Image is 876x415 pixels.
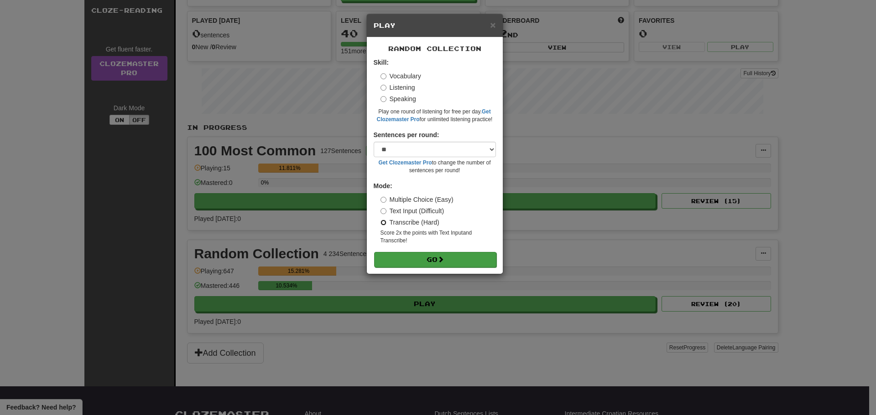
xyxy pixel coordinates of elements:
[381,94,416,103] label: Speaking
[490,20,495,30] button: Close
[381,208,386,214] input: Text Input (Difficult)
[374,159,496,174] small: to change the number of sentences per round!
[381,83,415,92] label: Listening
[374,59,389,66] strong: Skill:
[379,159,432,166] a: Get Clozemaster Pro
[381,197,386,203] input: Multiple Choice (Easy)
[374,130,439,139] label: Sentences per round:
[374,21,496,30] h5: Play
[374,108,496,123] small: Play one round of listening for free per day. for unlimited listening practice!
[381,85,386,91] input: Listening
[381,195,454,204] label: Multiple Choice (Easy)
[381,73,386,79] input: Vocabulary
[381,229,496,245] small: Score 2x the points with Text Input and Transcribe !
[490,20,495,30] span: ×
[388,45,481,52] span: Random Collection
[374,182,392,190] strong: Mode:
[381,220,386,225] input: Transcribe (Hard)
[381,206,444,215] label: Text Input (Difficult)
[381,72,421,81] label: Vocabulary
[381,218,439,227] label: Transcribe (Hard)
[381,96,386,102] input: Speaking
[374,252,496,267] button: Go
